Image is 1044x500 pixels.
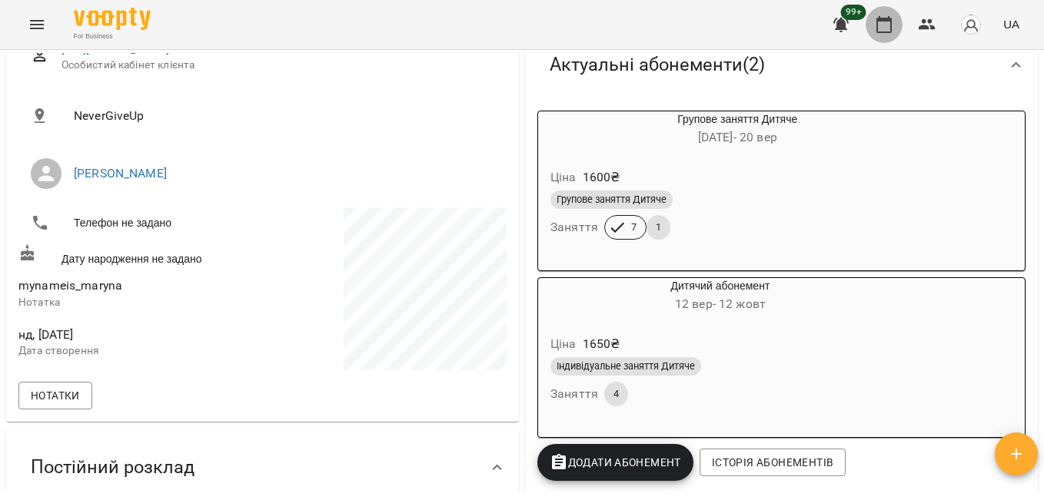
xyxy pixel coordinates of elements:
img: avatar_s.png [960,14,982,35]
span: Особистий кабінет клієнта [62,58,494,73]
div: Актуальні абонементи(2) [525,25,1038,104]
span: NeverGiveUp [74,107,494,125]
p: 1600 ₴ [583,168,620,187]
div: Дитячий абонемент [538,278,903,315]
button: Дитячий абонемент12 вер- 12 жовтЦіна1650₴Індивідуальне заняття ДитячеЗаняття4 [538,278,903,425]
p: Дата створення [18,343,260,359]
span: 7 [622,220,646,234]
span: 12 вер - 12 жовт [675,296,766,311]
span: mynameis_maryna [18,278,122,293]
span: Індивідуальне заняття Дитяче [550,359,701,373]
button: Нотатки [18,382,92,409]
span: Нотатки [31,386,80,405]
a: [PERSON_NAME] [74,166,167,180]
span: нд, [DATE] [18,326,260,344]
button: Групове заняття Дитяче[DATE]- 20 верЦіна1600₴Групове заняття ДитячеЗаняття71 [538,111,937,258]
span: UA [1003,16,1019,32]
span: Історія абонементів [712,453,833,472]
h6: Заняття [550,383,598,405]
span: [DATE] - 20 вер [698,130,777,144]
span: Постійний розклад [31,455,195,479]
span: Актуальні абонементи ( 2 ) [550,53,765,77]
button: Menu [18,6,55,43]
span: 1 [647,220,670,234]
li: Телефон не задано [18,207,260,238]
span: 99+ [841,5,866,20]
h6: Заняття [550,217,598,238]
h6: Ціна [550,167,577,188]
img: Voopty Logo [74,8,151,30]
div: Дату народження не задано [15,241,263,270]
span: Групове заняття Дитяче [550,193,673,207]
span: 4 [604,387,628,401]
button: UA [997,10,1026,38]
span: For Business [74,31,151,41]
div: Групове заняття Дитяче [538,111,937,148]
button: Історія абонементів [700,449,846,476]
p: Нотатка [18,295,260,310]
button: Додати Абонемент [537,444,693,481]
p: 1650 ₴ [583,335,620,353]
span: Додати Абонемент [550,453,681,472]
h6: Ціна [550,333,577,355]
